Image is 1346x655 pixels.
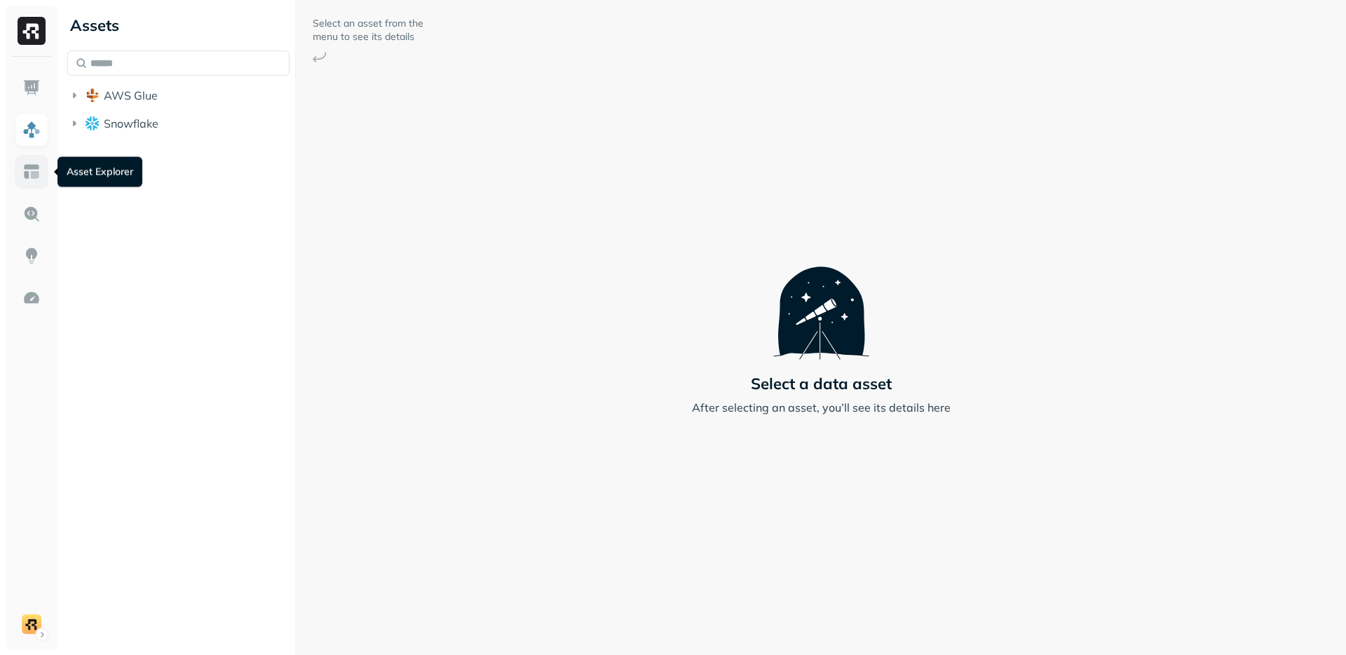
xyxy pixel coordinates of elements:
button: AWS Glue [67,84,290,107]
p: After selecting an asset, you’ll see its details here [692,399,951,416]
p: Select an asset from the menu to see its details [313,17,425,43]
div: Assets [67,14,290,36]
img: root [86,116,100,130]
img: Ryft [18,17,46,45]
img: Dashboard [22,79,41,97]
p: Select a data asset [751,374,892,393]
img: Telescope [773,239,869,360]
img: Query Explorer [22,205,41,223]
span: Snowflake [104,116,158,130]
img: Insights [22,247,41,265]
img: Assets [22,121,41,139]
span: AWS Glue [104,88,158,102]
button: Snowflake [67,112,290,135]
img: demo [22,614,41,634]
div: Asset Explorer [57,157,142,187]
img: Arrow [313,52,327,62]
img: Optimization [22,289,41,307]
img: Asset Explorer [22,163,41,181]
img: root [86,88,100,102]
